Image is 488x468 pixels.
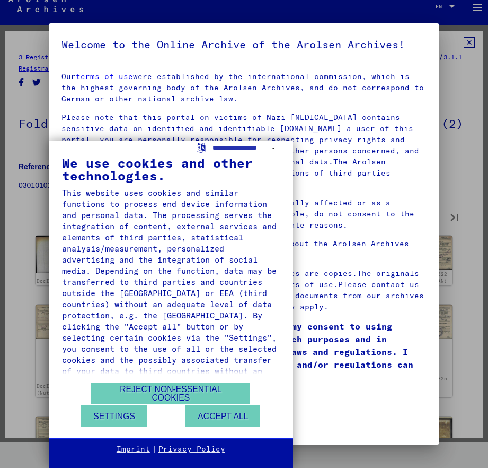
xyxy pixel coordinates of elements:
[117,444,150,455] a: Imprint
[185,405,260,427] button: Accept all
[62,187,280,388] div: This website uses cookies and similar functions to process end device information and personal da...
[91,383,250,404] button: Reject non-essential cookies
[81,405,147,427] button: Settings
[62,157,280,182] div: We use cookies and other technologies.
[158,444,225,455] a: Privacy Policy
